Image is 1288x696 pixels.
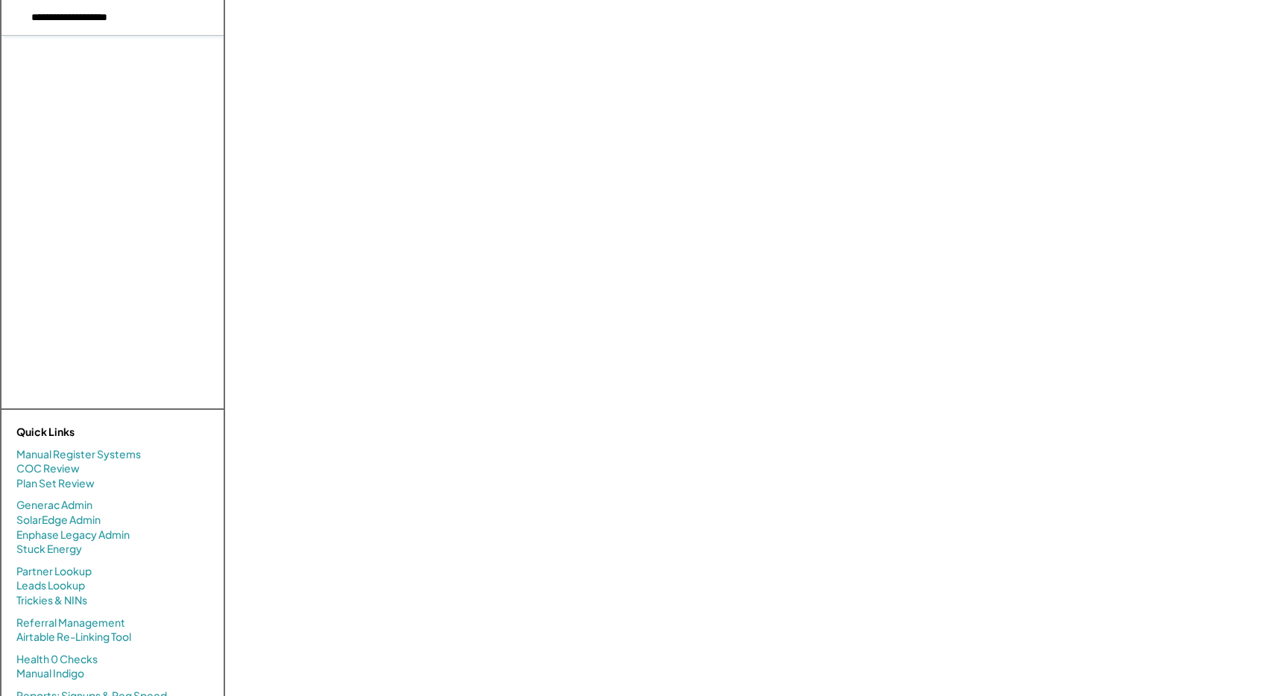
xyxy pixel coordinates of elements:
[16,630,131,645] a: Airtable Re-Linking Tool
[16,616,125,630] a: Referral Management
[16,578,85,593] a: Leads Lookup
[16,476,95,491] a: Plan Set Review
[16,652,98,667] a: Health 0 Checks
[16,498,92,513] a: Generac Admin
[16,447,141,462] a: Manual Register Systems
[16,513,101,528] a: SolarEdge Admin
[16,528,130,542] a: Enphase Legacy Admin
[16,593,87,608] a: Trickies & NINs
[16,461,80,476] a: COC Review
[16,564,92,579] a: Partner Lookup
[16,425,165,440] div: Quick Links
[16,666,84,681] a: Manual Indigo
[16,542,82,557] a: Stuck Energy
